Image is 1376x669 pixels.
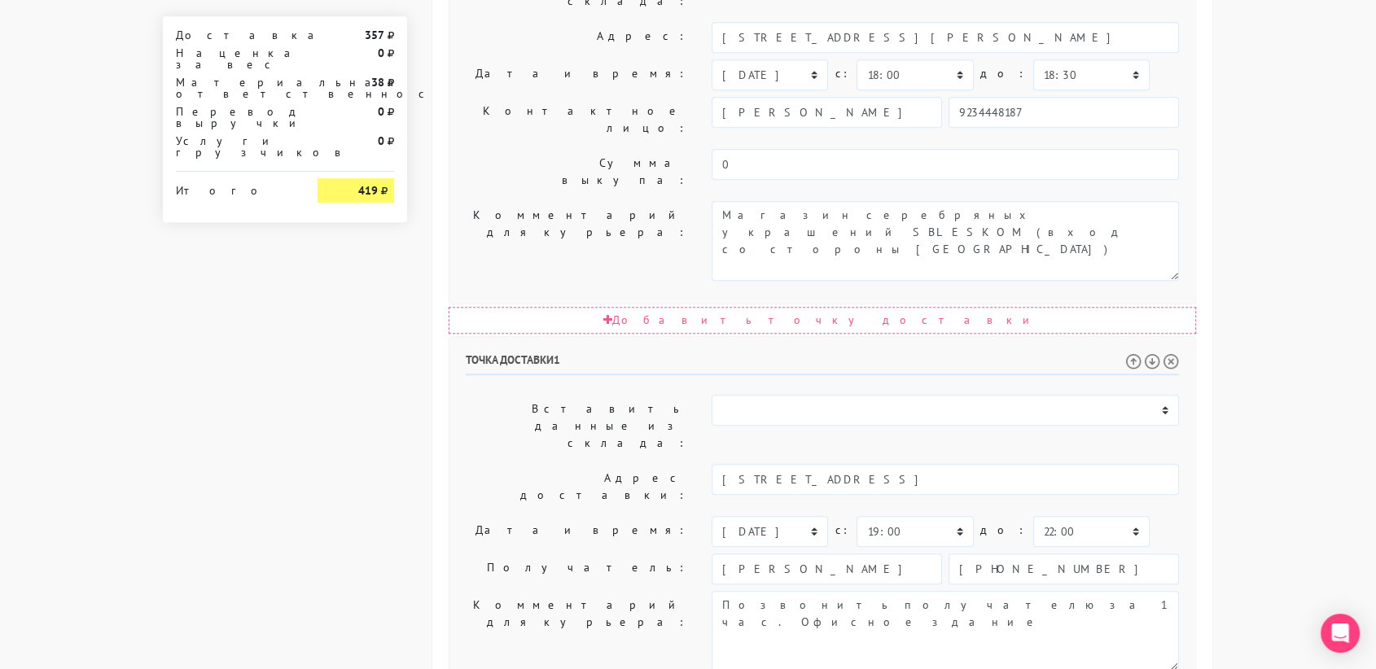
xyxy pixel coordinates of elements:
div: Материальная ответственность [164,77,305,99]
div: Доставка [164,29,305,41]
label: Дата и время: [454,59,699,90]
label: Вставить данные из склада: [454,395,699,457]
label: Получатель: [454,553,699,584]
strong: 0 [378,46,384,60]
strong: 0 [378,104,384,119]
strong: 38 [371,75,384,90]
input: Имя [712,97,942,128]
strong: 419 [358,183,378,198]
input: Имя [712,553,942,584]
label: Адрес: [454,22,699,53]
label: Контактное лицо: [454,97,699,142]
strong: 357 [365,28,384,42]
div: Наценка за вес [164,47,305,70]
label: c: [835,516,850,544]
label: c: [835,59,850,88]
input: Телефон [949,553,1179,584]
div: Перевод выручки [164,106,305,129]
div: Добавить точку доставки [449,307,1196,334]
div: Итого [176,178,293,196]
div: Услуги грузчиков [164,135,305,158]
label: Адрес доставки: [454,464,699,509]
input: Телефон [949,97,1179,128]
h6: Точка доставки [466,353,1179,375]
label: до: [980,59,1027,88]
label: Комментарий для курьера: [454,201,699,281]
span: 1 [554,352,560,367]
label: Сумма выкупа: [454,149,699,195]
strong: 0 [378,133,384,148]
label: до: [980,516,1027,544]
label: Дата и время: [454,516,699,547]
div: Open Intercom Messenger [1321,614,1360,653]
